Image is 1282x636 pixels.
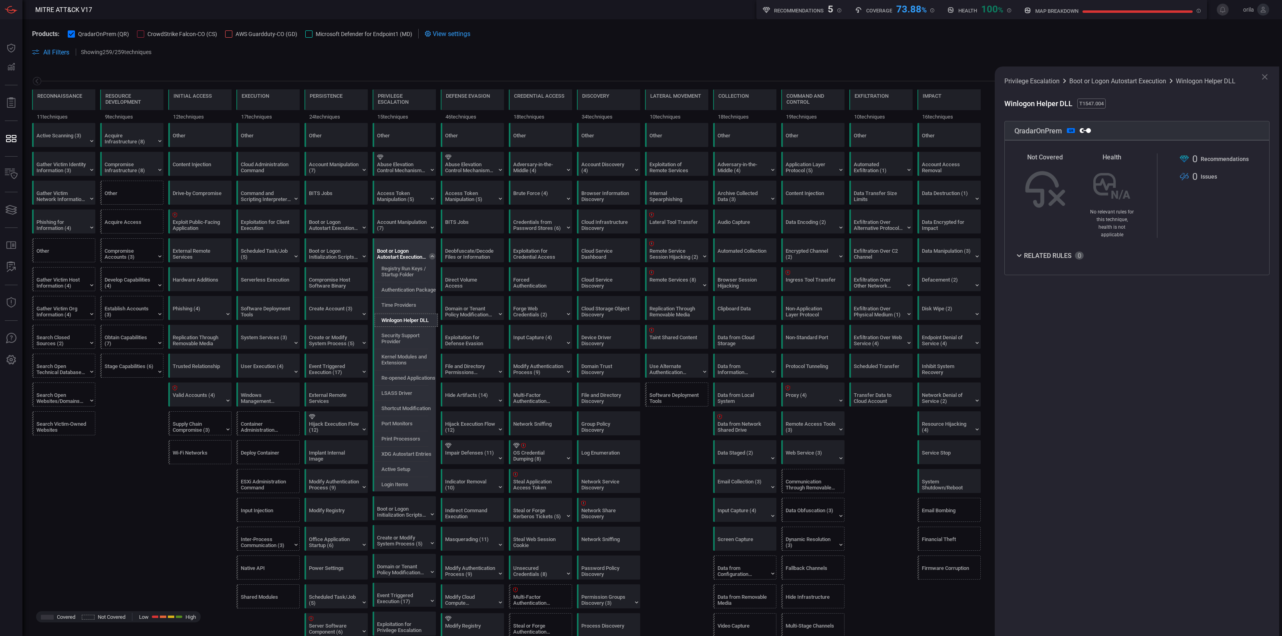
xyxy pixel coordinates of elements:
[577,440,640,464] div: T1654: Log Enumeration
[373,209,436,233] div: T1098: Account Manipulation
[577,354,640,378] div: T1482: Domain Trust Discovery
[32,238,95,262] div: Other (Not covered)
[304,498,368,522] div: T1112: Modify Registry
[236,584,300,608] div: T1129: Shared Modules (Not covered)
[236,354,300,378] div: T1204: User Execution
[2,236,21,255] button: Rule Catalog
[1035,8,1078,14] h5: map breakdown
[441,527,504,551] div: T1036: Masquerading
[509,411,572,435] div: T1040: Network Sniffing
[645,209,708,233] div: T1570: Lateral Tool Transfer
[304,209,368,233] div: T1547: Boot or Logon Autostart Execution
[236,296,300,320] div: T1072: Software Deployment Tools
[577,584,640,608] div: T1069: Permission Groups Discovery
[781,354,845,378] div: T1572: Protocol Tunneling
[68,30,129,38] button: QradarOnPrem (QR)
[981,4,1003,13] div: 100
[373,238,436,491] div: T1547: Boot or Logon Autostart Execution
[781,238,845,262] div: T1573: Encrypted Channel
[373,554,436,578] div: T1484: Domain or Tenant Policy Modification
[373,181,436,205] div: T1134: Access Token Manipulation
[509,238,572,262] div: T1212: Exploitation for Credential Access
[100,123,163,147] div: T1583: Acquire Infrastructure
[236,267,300,291] div: T1648: Serverless Execution
[2,200,21,219] button: Cards
[923,93,941,99] div: Impact
[509,152,572,176] div: T1557: Adversary-in-the-Middle
[32,30,60,38] span: Products:
[168,325,232,349] div: T1091: Replication Through Removable Media
[645,181,708,205] div: T1534: Internal Spearphishing
[304,325,368,349] div: T1543: Create or Modify System Process
[917,354,981,378] div: T1490: Inhibit System Recovery
[509,527,572,551] div: T1539: Steal Web Session Cookie
[713,123,776,147] div: Other
[958,8,977,14] h5: Health
[713,527,776,551] div: T1113: Screen Capture
[781,152,845,176] div: T1071: Application Layer Protocol
[2,129,21,148] button: MITRE - Detection Posture
[100,152,163,176] div: T1584: Compromise Infrastructure
[713,411,776,435] div: T1039: Data from Network Shared Drive
[781,584,845,608] div: T1665: Hide Infrastructure (Not covered)
[577,527,640,551] div: T1040: Network Sniffing
[509,325,572,349] div: T1056: Input Capture
[645,123,708,147] div: Other
[43,48,69,56] span: All Filters
[304,382,368,407] div: T1133: External Remote Services
[168,209,232,233] div: T1190: Exploit Public-Facing Application
[781,469,845,493] div: T1092: Communication Through Removable Media (Not covered)
[425,29,470,38] div: View settings
[375,329,438,348] div: T1547.005: Security Support Provider (Not covered)
[100,89,163,123] div: TA0042: Resource Development
[236,469,300,493] div: T1675: ESXi Administration Command (Not covered)
[100,354,163,378] div: T1608: Stage Capabilities (Not covered)
[441,469,504,493] div: T1070: Indicator Removal
[433,30,470,38] span: View settings
[849,354,913,378] div: T1029: Scheduled Transfer
[168,89,232,123] div: TA0001: Initial Access
[774,8,824,14] h5: Recommendations
[509,555,572,580] div: T1552: Unsecured Credentials
[105,93,158,105] div: Resource Development
[645,296,708,320] div: T1091: Replication Through Removable Media
[577,89,640,123] div: TA0007: Discovery
[305,30,412,38] button: Microsoft Defender for Endpoint1 (MD)
[304,181,368,205] div: T1197: BITS Jobs
[645,325,708,349] div: T1080: Taint Shared Content
[310,93,343,99] div: Persistence
[375,478,438,491] div: T1547.015: Login Items (Not covered)
[781,498,845,522] div: T1001: Data Obfuscation (Not covered)
[375,283,438,296] div: T1547.002: Authentication Package (Not covered)
[168,354,232,378] div: T1199: Trusted Relationship
[441,498,504,522] div: T1202: Indirect Command Execution
[441,354,504,378] div: T1222: File and Directory Permissions Modification
[577,238,640,262] div: T1538: Cloud Service Dashboard
[781,411,845,435] div: T1219: Remote Access Tools
[381,466,410,472] label: Active Setup
[917,209,981,233] div: T1486: Data Encrypted for Impact
[917,152,981,176] div: T1531: Account Access Removal
[509,209,572,233] div: T1555: Credentials from Password Stores
[713,296,776,320] div: T1115: Clipboard Data
[236,498,300,522] div: T1674: Input Injection (Not covered)
[168,411,232,435] div: T1195: Supply Chain Compromise (Not covered)
[32,152,95,176] div: T1589: Gather Victim Identity Information
[917,267,981,291] div: T1491: Defacement
[509,498,572,522] div: T1558: Steal or Forge Kerberos Tickets
[577,296,640,320] div: T1619: Cloud Storage Object Discovery
[373,583,436,607] div: T1546: Event Triggered Execution
[375,402,438,415] div: T1547.009: Shortcut Modification (Not covered)
[577,267,640,291] div: T1526: Cloud Service Discovery
[441,267,504,291] div: T1006: Direct Volume Access
[866,8,892,14] h5: Coverage
[304,89,368,123] div: TA0003: Persistence
[32,48,69,56] button: All Filters
[781,382,845,407] div: T1090: Proxy
[713,181,776,205] div: T1560: Archive Collected Data
[1232,6,1254,13] span: orila
[577,411,640,435] div: T1615: Group Policy Discovery
[577,498,640,522] div: T1135: Network Share Discovery
[855,93,889,99] div: Exfiltration
[373,89,436,123] div: TA0004: Privilege Escalation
